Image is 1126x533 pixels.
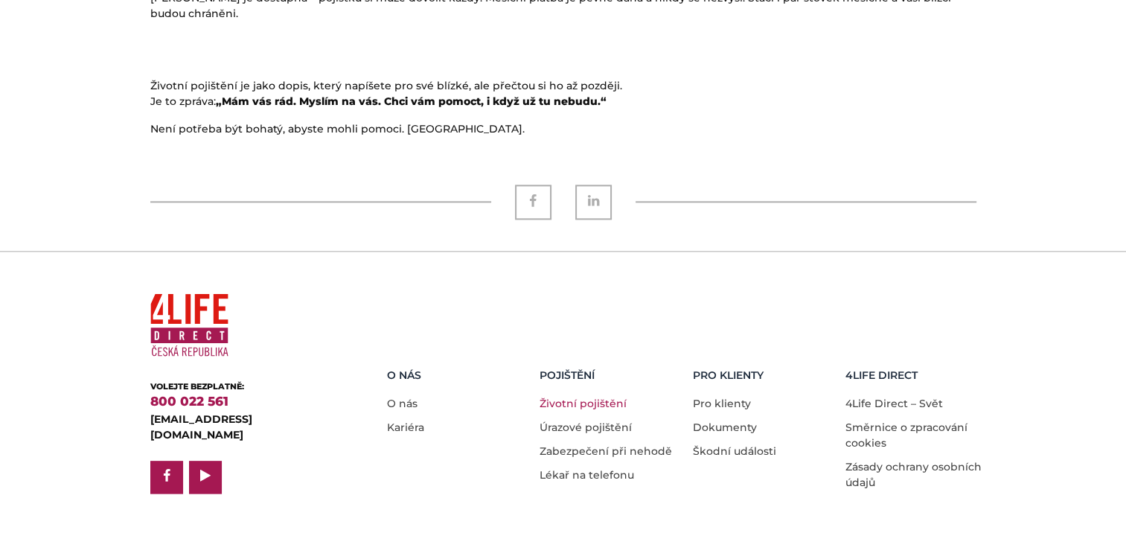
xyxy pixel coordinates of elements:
p: Životní pojištění je jako dopis, který napíšete pro své blízké, ale přečtou si ho až později. Je ... [150,78,976,109]
h5: 4LIFE DIRECT [845,369,988,382]
a: [EMAIL_ADDRESS][DOMAIN_NAME] [150,412,252,441]
div: VOLEJTE BEZPLATNĚ: [150,380,340,393]
a: Zabezpečení při nehodě [540,444,672,458]
a: Škodní události [693,444,776,458]
img: 4Life Direct Česká republika logo [150,287,228,363]
a: O nás [387,397,418,410]
a: Dokumenty [693,421,757,434]
a: Pro klienty [693,397,751,410]
h5: Pojištění [540,369,682,382]
a: Zásady ochrany osobních údajů [845,460,982,489]
a: Lékař na telefonu [540,468,634,482]
h5: Pro Klienty [693,369,835,382]
a: 800 022 561 [150,394,228,409]
a: Životní pojištění [540,397,627,410]
a: Směrnice o zpracování cookies [845,421,967,450]
a: 4Life Direct – Svět [845,397,943,410]
strong: „Mám vás rád. Myslím na vás. Chci vám pomoct, i když už tu nebudu.“ [216,95,607,108]
a: Úrazové pojištění [540,421,632,434]
p: Není potřeba být bohatý, abyste mohli pomoci. [GEOGRAPHIC_DATA]. [150,121,976,137]
h5: O nás [387,369,529,382]
a: Kariéra [387,421,424,434]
